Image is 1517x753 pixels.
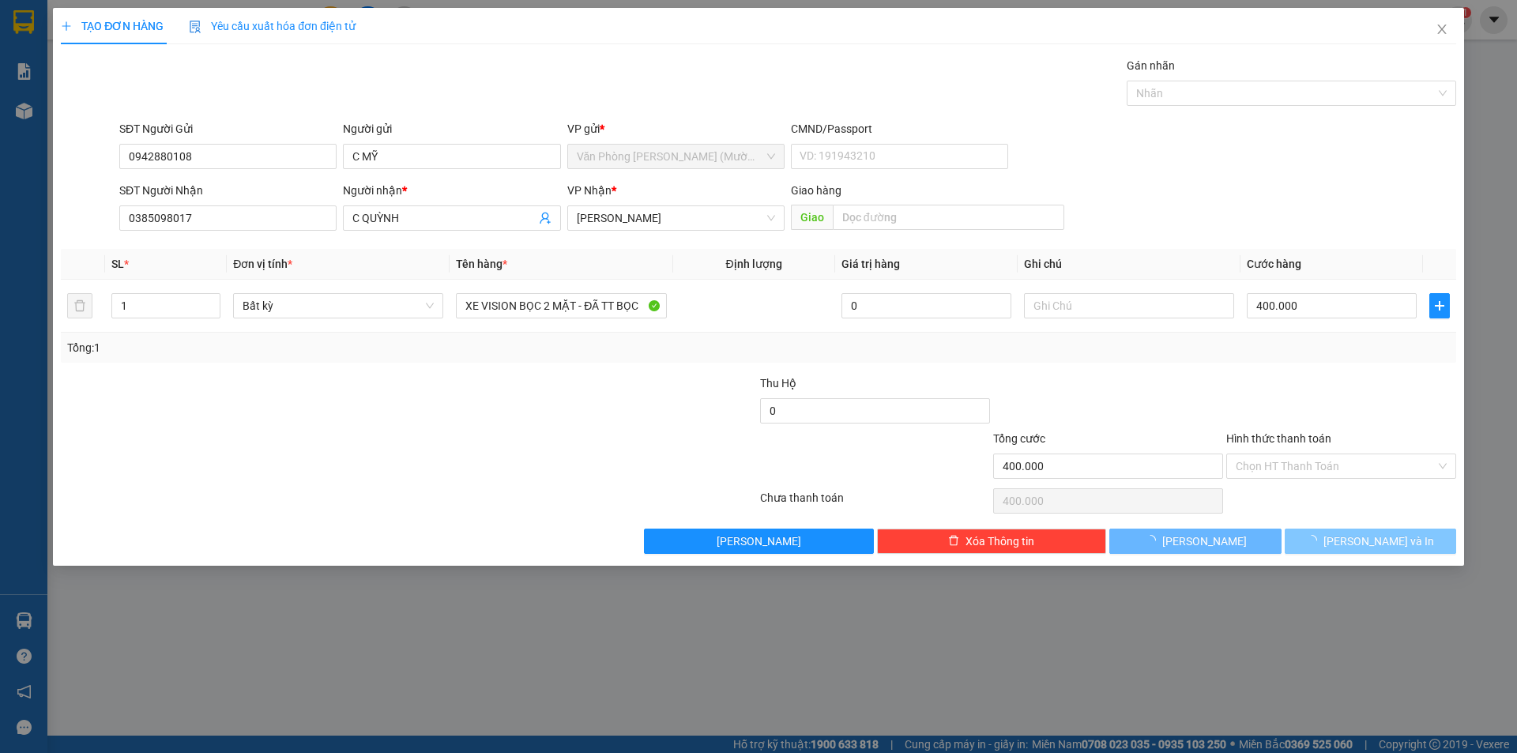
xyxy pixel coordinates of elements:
[133,60,217,73] b: [DOMAIN_NAME]
[343,182,560,199] div: Người nhận
[67,339,585,356] div: Tổng: 1
[67,293,92,318] button: delete
[1109,529,1281,554] button: [PERSON_NAME]
[119,120,337,137] div: SĐT Người Gửi
[877,529,1107,554] button: deleteXóa Thông tin
[1018,249,1240,280] th: Ghi chú
[133,75,217,95] li: (c) 2017
[1127,59,1175,72] label: Gán nhãn
[567,120,785,137] div: VP gửi
[966,533,1034,550] span: Xóa Thông tin
[841,258,900,270] span: Giá trị hàng
[791,184,841,197] span: Giao hàng
[61,21,72,32] span: plus
[1429,293,1450,318] button: plus
[1145,535,1162,546] span: loading
[1323,533,1434,550] span: [PERSON_NAME] và In
[1285,529,1456,554] button: [PERSON_NAME] và In
[948,535,959,548] span: delete
[61,20,164,32] span: TẠO ĐƠN HÀNG
[20,20,99,99] img: logo.jpg
[1436,23,1448,36] span: close
[833,205,1064,230] input: Dọc đường
[791,120,1008,137] div: CMND/Passport
[717,533,801,550] span: [PERSON_NAME]
[841,293,1011,318] input: 0
[189,21,201,33] img: icon
[343,120,560,137] div: Người gửi
[243,294,434,318] span: Bất kỳ
[111,258,124,270] span: SL
[20,102,89,176] b: [PERSON_NAME]
[456,258,507,270] span: Tên hàng
[644,529,874,554] button: [PERSON_NAME]
[539,212,551,224] span: user-add
[189,20,356,32] span: Yêu cầu xuất hóa đơn điện tử
[456,293,666,318] input: VD: Bàn, Ghế
[233,258,292,270] span: Đơn vị tính
[1430,299,1449,312] span: plus
[1226,432,1331,445] label: Hình thức thanh toán
[577,145,775,168] span: Văn Phòng Trần Phú (Mường Thanh)
[119,182,337,199] div: SĐT Người Nhận
[1306,535,1323,546] span: loading
[726,258,782,270] span: Định lượng
[102,23,152,125] b: BIÊN NHẬN GỬI HÀNG
[1420,8,1464,52] button: Close
[760,377,796,390] span: Thu Hộ
[1247,258,1301,270] span: Cước hàng
[758,489,992,517] div: Chưa thanh toán
[577,206,775,230] span: Phạm Ngũ Lão
[1162,533,1247,550] span: [PERSON_NAME]
[1024,293,1234,318] input: Ghi Chú
[993,432,1045,445] span: Tổng cước
[567,184,612,197] span: VP Nhận
[171,20,209,58] img: logo.jpg
[791,205,833,230] span: Giao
